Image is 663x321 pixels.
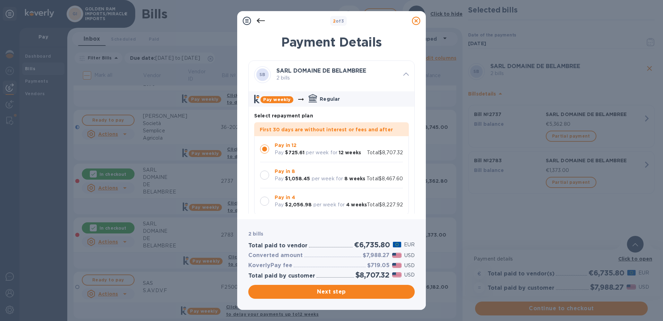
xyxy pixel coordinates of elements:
b: Pay in 12 [275,142,296,148]
p: USD [404,271,415,279]
b: Select repayment plan [254,113,313,118]
b: First 30 days are without interest or fees and after [260,127,393,132]
b: Pay in 8 [275,168,295,174]
span: Next step [254,288,409,296]
b: 2 bills [248,231,263,237]
p: Regular [320,96,340,102]
b: SB [259,72,266,77]
p: 2 bills [276,74,398,82]
p: per week for [312,175,343,182]
h3: $7,988.27 [363,252,389,259]
b: of 3 [333,18,344,24]
h3: Total paid by customer [248,273,315,279]
p: USD [404,252,415,259]
span: 2 [333,18,336,24]
b: $725.61 [285,150,304,155]
p: Total $8,227.92 [367,201,403,208]
h3: $719.05 [367,262,389,269]
b: $2,056.98 [285,202,312,207]
h1: Payment Details [248,35,415,49]
div: SBSARL DOMAINE DE BELAMBREE 2 bills [249,61,414,89]
p: per week for [313,201,345,208]
img: USD [392,272,402,277]
b: 8 weeks [344,176,365,181]
button: Next step [248,285,415,299]
p: per week for [306,149,337,156]
h3: KoverlyPay fee [248,262,292,269]
p: EUR [404,241,415,248]
b: Pay weekly [263,97,291,102]
h2: $8,707.32 [355,271,389,279]
p: USD [404,262,415,269]
b: 12 weeks [339,150,361,155]
b: 4 weeks [346,202,367,207]
h3: Total paid to vendor [248,242,308,249]
p: Pay [275,175,284,182]
b: $1,058.45 [285,176,310,181]
p: Total $8,707.32 [367,149,403,156]
h2: €6,735.80 [354,240,390,249]
img: USD [392,253,402,258]
b: Pay in 4 [275,195,295,200]
h3: Converted amount [248,252,303,259]
p: Pay [275,149,284,156]
p: Pay [275,201,284,208]
b: SARL DOMAINE DE BELAMBREE [276,67,366,74]
p: Total $8,467.60 [367,175,403,182]
img: USD [392,263,402,268]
